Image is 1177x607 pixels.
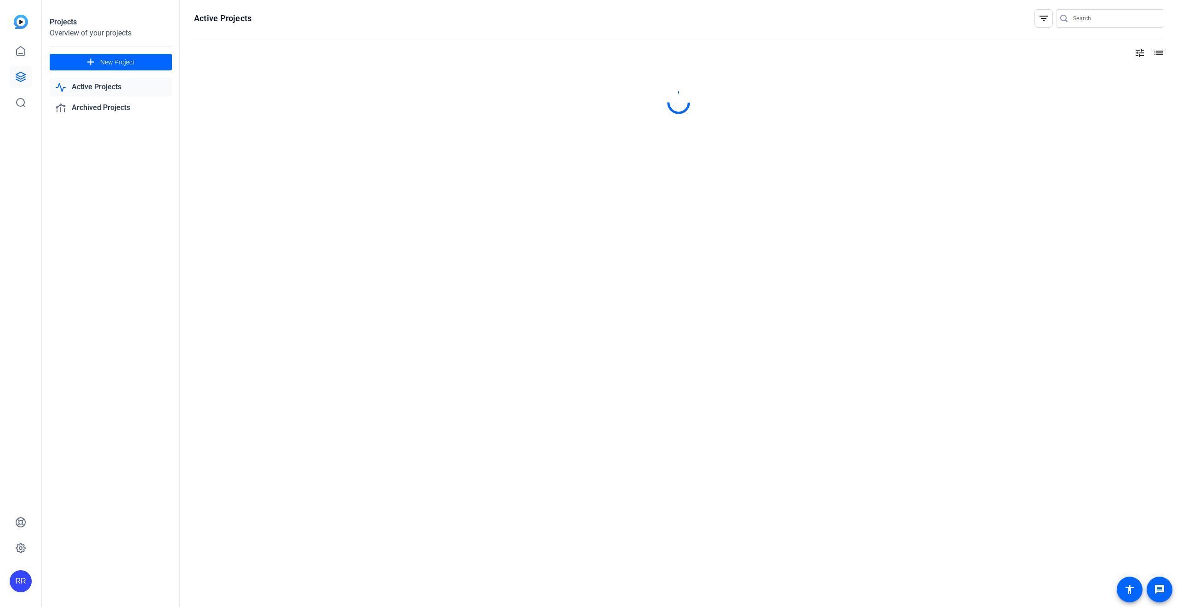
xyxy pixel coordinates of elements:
button: New Project [50,54,172,70]
div: Overview of your projects [50,28,172,39]
mat-icon: tune [1134,47,1145,58]
a: Archived Projects [50,98,172,117]
h1: Active Projects [194,13,251,24]
a: Active Projects [50,78,172,97]
mat-icon: message [1154,584,1165,595]
mat-icon: accessibility [1124,584,1135,595]
div: RR [10,570,32,592]
mat-icon: add [85,57,97,68]
mat-icon: list [1152,47,1163,58]
mat-icon: filter_list [1038,13,1049,24]
span: New Project [100,58,135,67]
div: Projects [50,17,172,28]
input: Search [1073,13,1156,24]
img: blue-gradient.svg [14,15,28,29]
